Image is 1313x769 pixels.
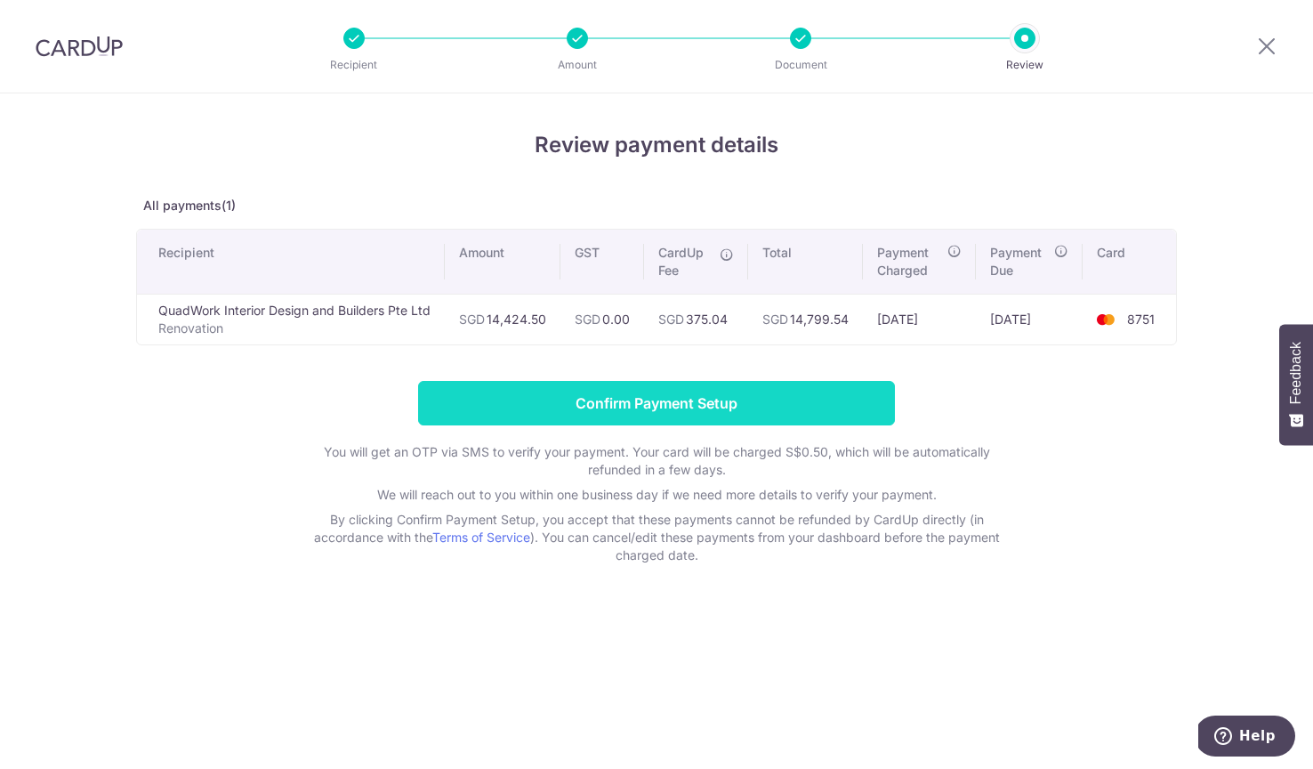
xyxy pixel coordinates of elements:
td: 375.04 [644,294,748,344]
td: [DATE] [976,294,1083,344]
p: By clicking Confirm Payment Setup, you accept that these payments cannot be refunded by CardUp di... [301,511,1012,564]
p: You will get an OTP via SMS to verify your payment. Your card will be charged S$0.50, which will ... [301,443,1012,479]
input: Confirm Payment Setup [418,381,895,425]
iframe: Opens a widget where you can find more information [1198,716,1295,760]
span: SGD [459,312,485,327]
td: [DATE] [863,294,977,344]
a: Terms of Service [432,530,530,545]
p: Document [735,56,866,74]
span: CardUp Fee [658,244,711,279]
th: GST [560,230,644,294]
p: Renovation [158,320,431,337]
th: Card [1083,230,1176,294]
p: Amount [512,56,643,74]
th: Total [748,230,863,294]
p: All payments(1) [136,197,1177,215]
td: 14,799.54 [748,294,863,344]
span: Payment Due [990,244,1049,279]
td: 0.00 [560,294,644,344]
th: Recipient [137,230,445,294]
span: Feedback [1288,342,1304,404]
p: Recipient [288,56,420,74]
th: Amount [445,230,560,294]
button: Feedback - Show survey [1279,324,1313,445]
span: SGD [762,312,788,327]
p: We will reach out to you within one business day if we need more details to verify your payment. [301,486,1012,504]
span: Payment Charged [877,244,943,279]
span: SGD [658,312,684,327]
td: 14,424.50 [445,294,560,344]
p: Review [959,56,1091,74]
span: SGD [575,312,600,327]
img: <span class="translation_missing" title="translation missing: en.account_steps.new_confirm_form.b... [1088,309,1124,330]
h4: Review payment details [136,129,1177,161]
span: 8751 [1127,312,1155,327]
img: CardUp [36,36,123,57]
td: QuadWork Interior Design and Builders Pte Ltd [137,294,445,344]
